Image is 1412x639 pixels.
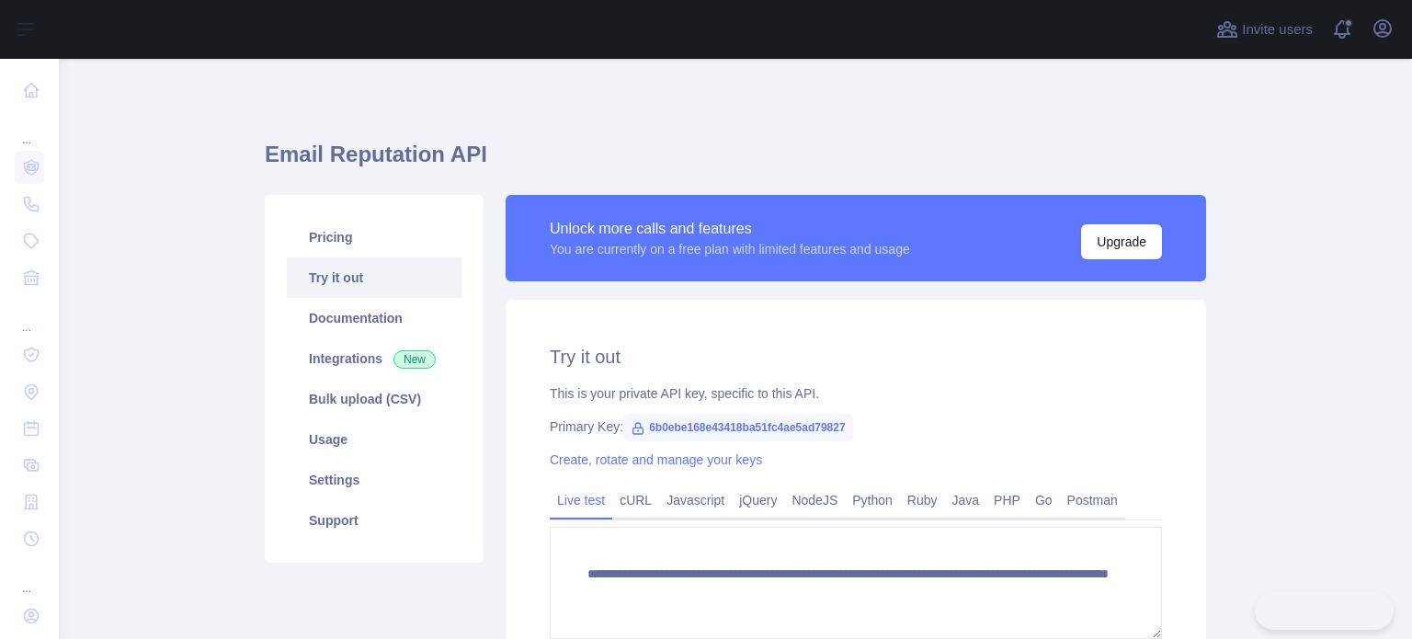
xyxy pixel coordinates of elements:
[550,417,1162,436] div: Primary Key:
[1081,224,1162,259] button: Upgrade
[623,414,853,441] span: 6b0ebe168e43418ba51fc4ae5ad79827
[393,350,436,369] span: New
[1028,485,1060,515] a: Go
[550,452,762,467] a: Create, rotate and manage your keys
[15,559,44,596] div: ...
[287,298,461,338] a: Documentation
[784,485,845,515] a: NodeJS
[1213,15,1316,44] button: Invite users
[1242,19,1313,40] span: Invite users
[945,485,987,515] a: Java
[265,140,1206,184] h1: Email Reputation API
[287,217,461,257] a: Pricing
[550,218,910,240] div: Unlock more calls and features
[1255,591,1394,630] iframe: Toggle Customer Support
[612,485,659,515] a: cURL
[1060,485,1125,515] a: Postman
[287,500,461,541] a: Support
[732,485,784,515] a: jQuery
[659,485,732,515] a: Javascript
[287,460,461,500] a: Settings
[550,485,612,515] a: Live test
[15,110,44,147] div: ...
[287,379,461,419] a: Bulk upload (CSV)
[550,240,910,258] div: You are currently on a free plan with limited features and usage
[287,257,461,298] a: Try it out
[845,485,900,515] a: Python
[287,419,461,460] a: Usage
[986,485,1028,515] a: PHP
[15,298,44,335] div: ...
[287,338,461,379] a: Integrations New
[550,384,1162,403] div: This is your private API key, specific to this API.
[900,485,945,515] a: Ruby
[550,344,1162,370] h2: Try it out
